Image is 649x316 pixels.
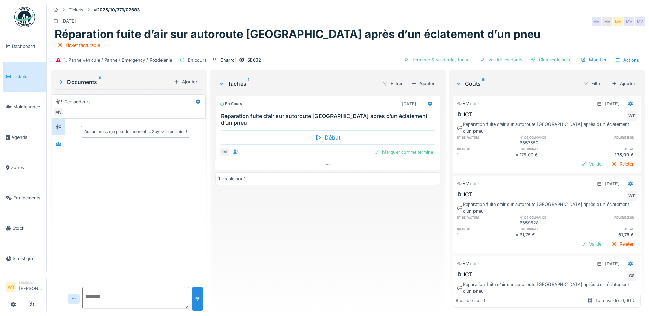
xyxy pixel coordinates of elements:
[627,111,636,121] div: WT
[12,43,43,50] span: Dashboard
[605,181,620,187] div: [DATE]
[605,261,620,267] div: [DATE]
[402,101,416,107] div: [DATE]
[371,147,436,157] div: Marquer comme terminé
[578,220,636,226] div: —
[477,55,525,64] div: Valider les coûts
[520,152,578,158] div: 175,00 €
[19,280,43,285] div: Manager
[218,80,377,88] div: Tâches
[520,232,578,238] div: 61,75 €
[401,55,475,64] div: Terminer & valider les tâches
[3,153,46,183] a: Zones
[13,104,43,110] span: Maintenance
[84,129,187,135] div: Aucun message pour le moment … Soyez le premier !
[578,159,606,169] div: Valider
[221,113,437,126] h3: Réparation fuite d’air sur autoroute [GEOGRAPHIC_DATA] après d’un éclatement d’un pneu
[57,78,171,86] div: Documents
[220,101,242,107] div: En cours
[91,6,142,13] strong: #2025/10/371/02683
[379,79,406,89] div: Filtrer
[516,232,520,238] div: ×
[457,220,515,226] div: —
[624,17,634,26] div: MV
[609,239,636,249] div: Rejeter
[457,281,636,294] div: Réparation fuite d’air sur autoroute [GEOGRAPHIC_DATA] après d’un éclatement d’un pneu
[457,101,479,107] div: À valider
[220,147,229,157] div: IM
[457,140,515,146] div: —
[64,98,91,105] div: Demandeurs
[54,107,63,117] div: MV
[578,227,636,231] h6: total
[11,164,43,171] span: Zones
[457,215,515,220] h6: n° de facture
[457,110,472,118] div: ICT
[612,55,642,65] div: Actions
[55,28,541,41] h1: Réparation fuite d’air sur autoroute [GEOGRAPHIC_DATA] après d’un éclatement d’un pneu
[13,255,43,262] span: Statistiques
[3,122,46,153] a: Agenda
[13,225,43,232] span: Stock
[3,213,46,243] a: Stock
[3,183,46,213] a: Équipements
[609,79,638,88] div: Ajouter
[602,17,612,26] div: MV
[64,57,172,63] div: 1. Panne véhicule / Panne / Emergency / Rozdelenie
[3,31,46,62] a: Dashboard
[457,190,472,198] div: ICT
[578,232,636,238] div: 61,75 €
[516,152,520,158] div: ×
[248,80,249,88] sup: 1
[3,62,46,92] a: Tickets
[6,280,43,296] a: WT Manager[PERSON_NAME]
[14,7,35,27] img: Badge_color-CXgf-gQk.svg
[6,282,16,292] li: WT
[456,297,485,304] div: 8 visible sur 6
[457,261,479,267] div: À valider
[578,215,636,220] h6: fournisseur
[220,130,436,145] div: Début
[605,101,620,107] div: [DATE]
[627,191,636,201] div: WT
[578,55,609,64] div: Modifier
[578,239,606,249] div: Valider
[13,195,43,201] span: Équipements
[3,243,46,274] a: Statistiques
[188,57,207,63] div: En cours
[65,42,100,49] div: Ticket facturable
[592,17,601,26] div: MV
[520,135,578,140] h6: n° de commande
[578,147,636,151] h6: total
[528,55,575,64] div: Clôturer le ticket
[457,147,515,151] h6: quantité
[578,140,636,146] div: —
[482,80,485,88] sup: 6
[520,147,578,151] h6: prix unitaire
[595,297,635,304] div: Total validé: 0,00 €
[457,181,479,187] div: À valider
[99,78,102,86] sup: 0
[69,6,83,13] div: Tickets
[3,92,46,122] a: Maintenance
[613,17,623,26] div: MV
[520,215,578,220] h6: n° de commande
[457,227,515,231] h6: quantité
[11,134,43,141] span: Agenda
[580,79,606,89] div: Filtrer
[61,18,76,24] div: [DATE]
[457,121,636,134] div: Réparation fuite d’air sur autoroute [GEOGRAPHIC_DATA] après d’un éclatement d’un pneu
[455,80,577,88] div: Coûts
[627,271,636,281] div: GS
[220,57,236,63] div: Charroi
[13,73,43,80] span: Tickets
[408,79,438,88] div: Ajouter
[609,159,636,169] div: Rejeter
[19,280,43,294] li: [PERSON_NAME]
[520,220,578,226] div: 6659528
[457,232,515,238] div: 1
[635,17,645,26] div: MV
[520,140,578,146] div: 6657550
[520,227,578,231] h6: prix unitaire
[578,135,636,140] h6: fournisseur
